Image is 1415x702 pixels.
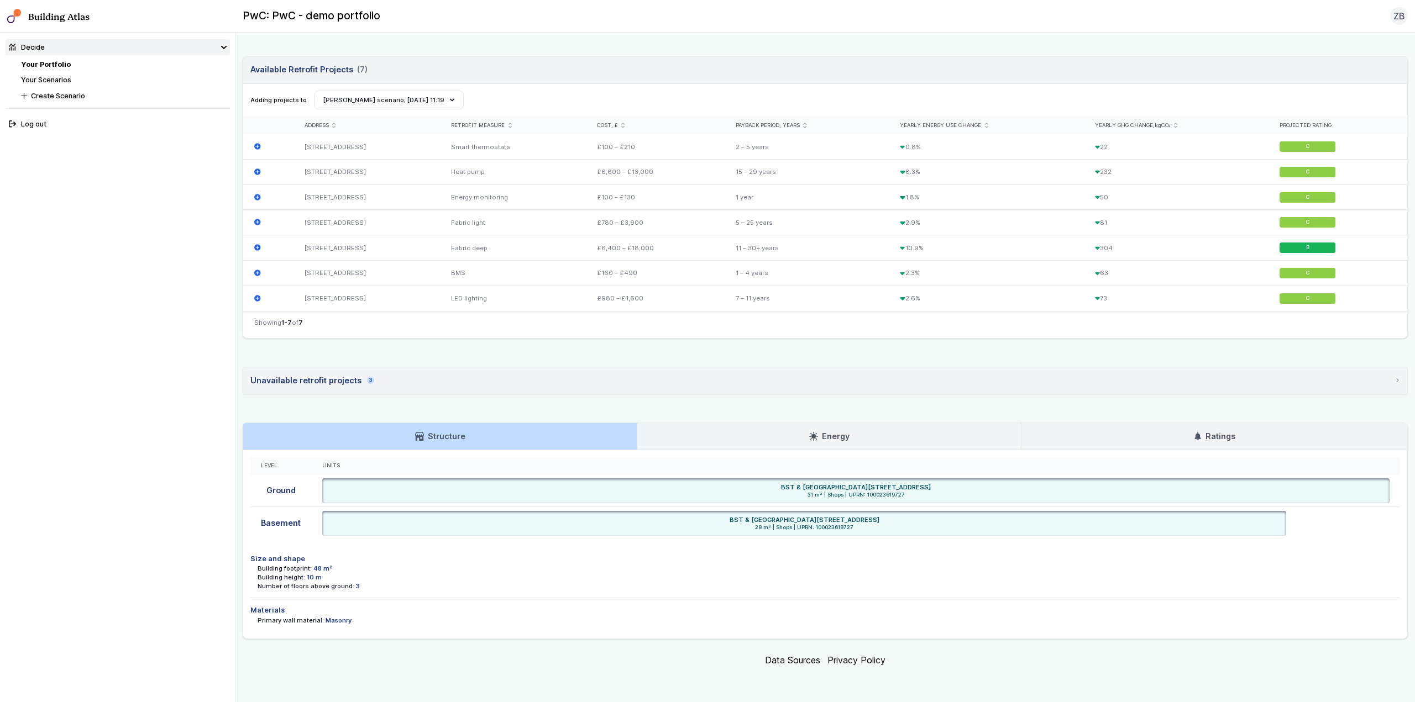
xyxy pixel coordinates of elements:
span: ZB [1393,9,1405,23]
div: 7 – 11 years [725,286,889,310]
div: 0.8% [889,134,1084,159]
div: [STREET_ADDRESS] [294,235,441,261]
summary: Unavailable retrofit projects3 [243,367,1407,394]
dd: 3 [356,582,360,590]
div: [STREET_ADDRESS] [294,159,441,184]
span: C [1306,219,1310,226]
span: B [1306,244,1309,251]
dt: Building height: [258,573,305,582]
div: 22 [1084,134,1269,159]
span: C [1306,143,1310,150]
dd: Masonry [326,616,352,625]
span: C [1306,295,1310,302]
h3: Available Retrofit Projects [250,64,367,76]
span: 1-7 [281,319,292,326]
span: 31 m² | Shops | UPRN: 100023619727 [326,492,1386,499]
span: Address [305,122,329,129]
div: 232 [1084,159,1269,184]
span: Yearly GHG change, [1095,122,1171,129]
div: 81 [1084,210,1269,235]
a: Structure [243,423,637,450]
summary: Decide [6,39,230,55]
span: kgCO₂ [1155,122,1171,128]
div: Fabric deep [441,235,586,261]
span: C [1306,270,1310,277]
dd: 48 m² [313,564,332,573]
dt: Building footprint: [258,564,312,573]
h4: Size and shape [250,553,1400,564]
div: 1.8% [889,184,1084,210]
div: Level [261,462,301,469]
div: 5 – 25 years [725,210,889,235]
div: Unavailable retrofit projects [250,374,374,387]
div: 2.9% [889,210,1084,235]
button: [PERSON_NAME] scenario; [DATE] 11:19 [314,91,464,109]
div: Ground [250,475,311,507]
div: [STREET_ADDRESS] [294,184,441,210]
div: £780 – £3,900 [586,210,725,235]
div: BMS [441,261,586,286]
span: 28 m² | Shops | UPRN: 100023619727 [326,524,1283,531]
div: Units [322,462,1390,469]
div: 2.3% [889,261,1084,286]
h6: BST & [GEOGRAPHIC_DATA][STREET_ADDRESS] [730,515,879,524]
h3: Structure [415,430,465,442]
a: Energy [637,423,1021,450]
span: Cost, £ [597,122,618,129]
span: Yearly energy use change [900,122,981,129]
span: Adding projects to [250,96,307,104]
dt: Number of floors above ground: [258,582,354,590]
div: Smart thermostats [441,134,586,159]
dd: 10 m [307,573,322,582]
div: 1 year [725,184,889,210]
img: main-0bbd2752.svg [7,9,22,23]
div: 73 [1084,286,1269,310]
div: LED lighting [441,286,586,310]
span: Retrofit measure [451,122,505,129]
div: [STREET_ADDRESS] [294,286,441,310]
span: C [1306,194,1310,201]
div: £160 – £490 [586,261,725,286]
div: 2 – 5 years [725,134,889,159]
div: Heat pump [441,159,586,184]
h3: Ratings [1193,430,1235,442]
div: 50 [1084,184,1269,210]
div: 304 [1084,235,1269,261]
span: (7) [357,64,368,76]
div: £6,400 – £18,000 [586,235,725,261]
a: Data Sources [765,655,820,666]
span: 3 [367,377,374,384]
a: Ratings [1021,423,1407,450]
span: C [1306,168,1310,176]
div: 2.6% [889,286,1084,310]
div: £6,600 – £13,000 [586,159,725,184]
nav: Table navigation [243,311,1407,338]
a: Your Scenarios [21,76,71,84]
span: 7 [298,319,303,326]
div: £100 – £130 [586,184,725,210]
div: 1 – 4 years [725,261,889,286]
div: 11 – 30+ years [725,235,889,261]
h3: Energy [809,430,849,442]
div: Projected rating [1280,122,1397,129]
div: Energy monitoring [441,184,586,210]
dt: Primary wall material: [258,616,324,625]
div: 10.9% [889,235,1084,261]
a: Privacy Policy [827,655,885,666]
h4: Materials [250,605,1400,615]
a: Your Portfolio [21,60,71,68]
div: [STREET_ADDRESS] [294,134,441,159]
button: Create Scenario [18,88,230,104]
div: Basement [250,507,311,539]
span: Payback period, years [736,122,800,129]
div: 15 – 29 years [725,159,889,184]
div: £100 – £210 [586,134,725,159]
div: Decide [9,42,45,52]
div: £980 – £1,600 [586,286,725,310]
h2: PwC: PwC - demo portfolio [243,9,380,23]
span: Showing of [254,318,303,327]
div: [STREET_ADDRESS] [294,210,441,235]
h6: BST & [GEOGRAPHIC_DATA][STREET_ADDRESS] [781,483,931,492]
button: Log out [6,116,230,132]
div: [STREET_ADDRESS] [294,261,441,286]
